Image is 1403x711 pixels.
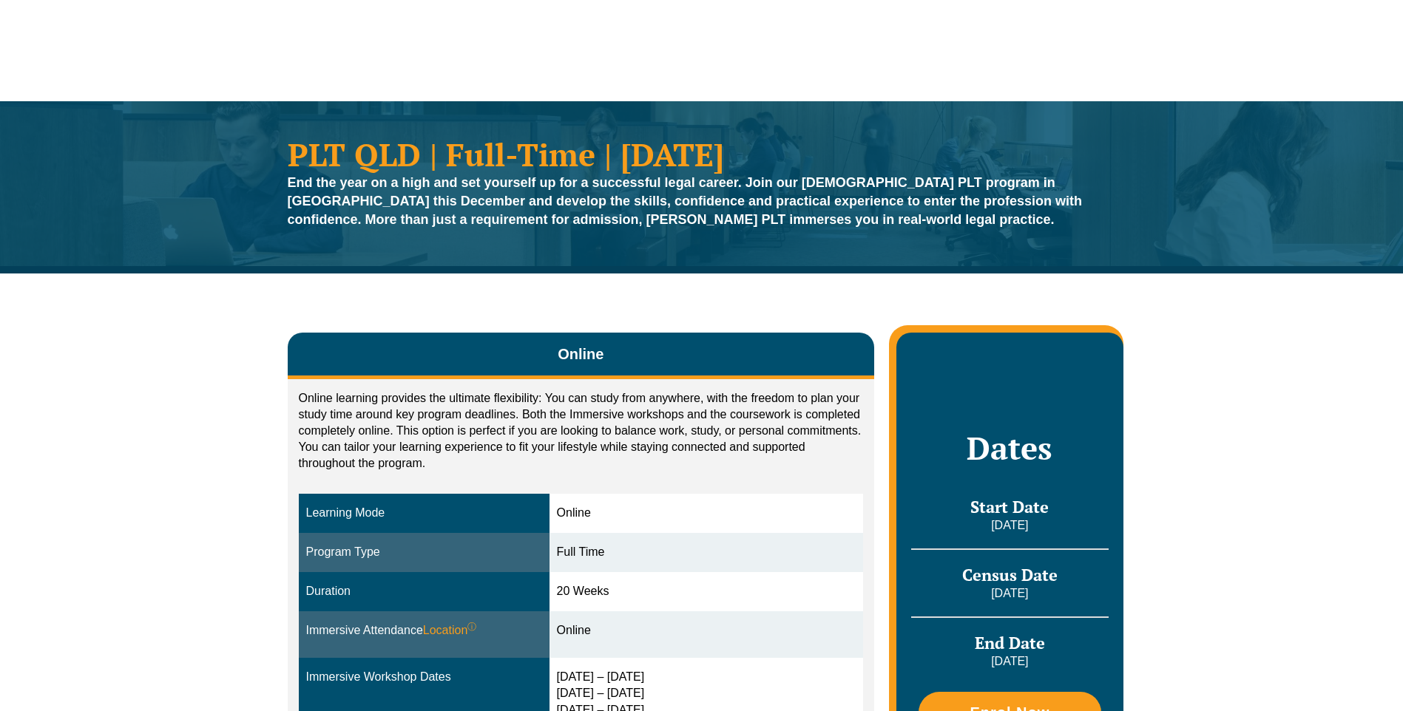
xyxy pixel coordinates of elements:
div: Learning Mode [306,505,542,522]
span: Census Date [962,564,1058,585]
sup: ⓘ [467,622,476,632]
div: 20 Weeks [557,583,856,600]
span: Online [558,344,604,364]
p: [DATE] [911,653,1108,670]
div: Online [557,622,856,639]
p: [DATE] [911,517,1108,534]
span: Start Date [970,496,1049,517]
div: Program Type [306,544,542,561]
p: Online learning provides the ultimate flexibility: You can study from anywhere, with the freedom ... [299,390,864,472]
div: Duration [306,583,542,600]
p: [DATE] [911,585,1108,602]
span: Location [423,622,477,639]
span: End Date [975,632,1045,653]
div: Full Time [557,544,856,561]
strong: End the year on a high and set yourself up for a successful legal career. Join our [DEMOGRAPHIC_D... [288,175,1083,227]
div: Immersive Attendance [306,622,542,639]
div: Immersive Workshop Dates [306,669,542,686]
h2: Dates [911,429,1108,466]
h1: PLT QLD | Full-Time | [DATE] [288,138,1116,170]
div: Online [557,505,856,522]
